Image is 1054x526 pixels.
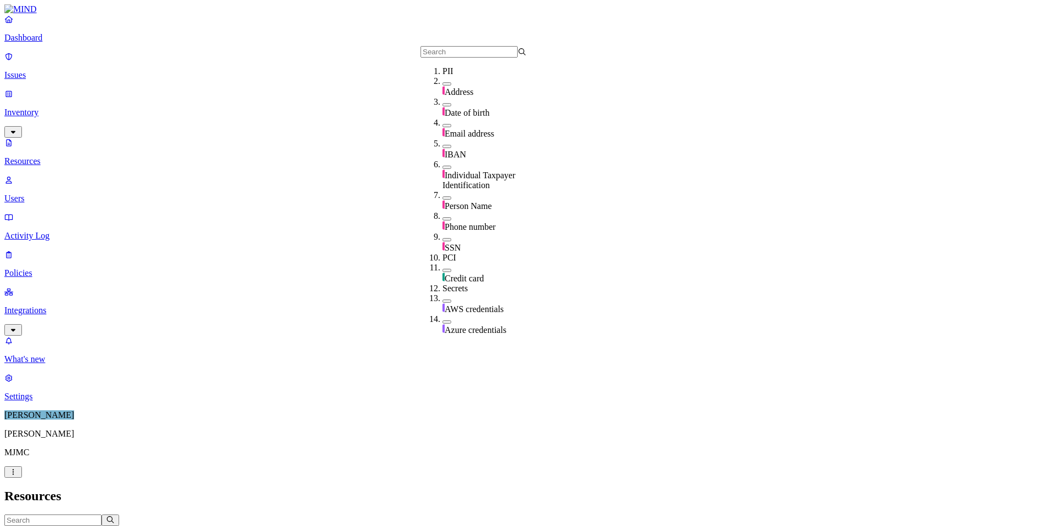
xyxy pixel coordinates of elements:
p: Integrations [4,306,1050,315]
a: Dashboard [4,14,1050,43]
span: AWS credentials [445,304,504,314]
span: [PERSON_NAME] [4,410,74,420]
div: PII [442,66,548,76]
span: Email address [445,129,494,138]
span: SSN [445,243,461,252]
img: pii-line [442,200,445,209]
input: Search [4,514,102,526]
a: Integrations [4,287,1050,334]
div: Secrets [442,284,548,293]
a: MIND [4,4,1050,14]
p: Users [4,194,1050,203]
input: Search [421,46,518,58]
a: Issues [4,52,1050,80]
span: IBAN [445,150,466,159]
a: Policies [4,250,1050,278]
img: secret-line [442,303,445,312]
img: pci-line [442,273,445,281]
p: Activity Log [4,231,1050,241]
p: Issues [4,70,1050,80]
span: Date of birth [445,108,490,117]
h2: Resources [4,489,1050,504]
img: pii-line [442,242,445,251]
a: Settings [4,373,1050,401]
span: Person Name [445,201,492,211]
span: Address [445,87,473,97]
p: Policies [4,268,1050,278]
a: Resources [4,138,1050,166]
p: [PERSON_NAME] [4,429,1050,439]
span: Azure credentials [445,325,506,335]
img: pii-line [442,128,445,137]
div: PCI [442,253,548,263]
p: Resources [4,156,1050,166]
img: pii-line [442,149,445,157]
a: Activity Log [4,212,1050,241]
span: Credit card [445,274,484,283]
span: Individual Taxpayer Identification [442,171,515,190]
a: What's new [4,336,1050,364]
p: What's new [4,354,1050,364]
img: pii-line [442,169,445,178]
span: Phone number [445,222,496,231]
img: pii-line [442,107,445,116]
p: MJMC [4,448,1050,457]
p: Inventory [4,108,1050,117]
img: pii-line [442,221,445,230]
img: pii-line [442,86,445,95]
p: Settings [4,392,1050,401]
a: Inventory [4,89,1050,136]
a: Users [4,175,1050,203]
img: secret-line [442,324,445,333]
p: Dashboard [4,33,1050,43]
img: MIND [4,4,37,14]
